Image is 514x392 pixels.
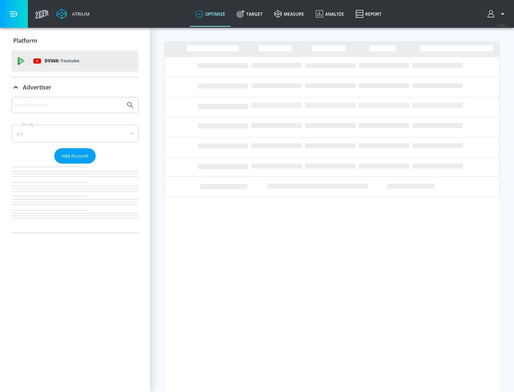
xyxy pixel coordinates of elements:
a: Atrium [56,9,90,19]
label: Sort By [20,122,36,127]
a: Analyze [310,1,350,27]
p: Advertiser [23,83,51,91]
a: measure [268,1,310,27]
div: A-Z [11,125,138,143]
div: Advertiser [11,97,138,233]
p: DV360: [45,57,79,65]
span: Add Account [61,152,89,160]
span: v 4.25.4 [497,24,507,27]
a: optimize [190,1,231,27]
div: Advertiser [11,77,138,97]
button: Add Account [54,148,96,164]
nav: list of Advertiser [11,164,138,233]
a: Target [231,1,268,27]
input: Search by name [14,100,122,110]
a: Report [350,1,387,27]
div: DV360: Youtube [11,50,138,72]
div: Platform [11,31,138,51]
p: Platform [13,37,37,45]
div: Atrium [69,11,90,17]
p: Youtube [60,57,79,65]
